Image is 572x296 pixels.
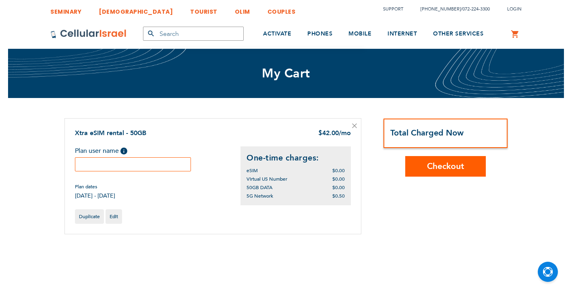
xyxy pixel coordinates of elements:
[247,167,258,174] span: eSIM
[235,2,250,17] a: OLIM
[263,19,291,49] a: ACTIVATE
[433,30,483,38] span: OTHER SERVICES
[390,127,464,138] strong: Total Charged Now
[405,156,486,177] button: Checkout
[75,209,104,224] a: Duplicate
[247,184,272,191] span: 50GB DATA
[427,161,464,172] span: Checkout
[507,6,522,12] span: Login
[143,27,244,41] input: Search
[307,30,332,38] span: PHONES
[120,148,127,154] span: Help
[79,213,100,220] span: Duplicate
[190,2,218,17] a: TOURIST
[388,19,417,49] a: INTERNET
[75,183,115,190] span: Plan dates
[50,2,81,17] a: SEMINARY
[75,129,146,138] a: Xtra eSIM rental - 50GB
[110,213,118,220] span: Edit
[388,30,417,38] span: INTERNET
[247,193,273,199] span: 5G Network
[318,129,351,138] div: 42.00
[262,65,310,82] span: My Cart
[348,30,371,38] span: MOBILE
[99,2,173,17] a: [DEMOGRAPHIC_DATA]
[462,6,490,12] a: 072-224-3300
[348,19,371,49] a: MOBILE
[267,2,296,17] a: COUPLES
[332,193,345,199] span: $0.50
[383,6,403,12] a: Support
[75,146,119,155] span: Plan user name
[332,176,345,182] span: $0.00
[50,29,127,39] img: Cellular Israel Logo
[332,167,345,174] span: $0.00
[339,129,351,138] span: /mo
[307,19,332,49] a: PHONES
[106,209,122,224] a: Edit
[318,129,322,138] span: $
[263,30,291,38] span: ACTIVATE
[75,192,115,200] span: [DATE] - [DATE]
[247,152,345,163] h2: One-time charges:
[247,176,287,182] span: Virtual US Number
[332,184,345,191] span: $0.00
[433,19,483,49] a: OTHER SERVICES
[421,6,461,12] a: [PHONE_NUMBER]
[412,3,490,15] li: /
